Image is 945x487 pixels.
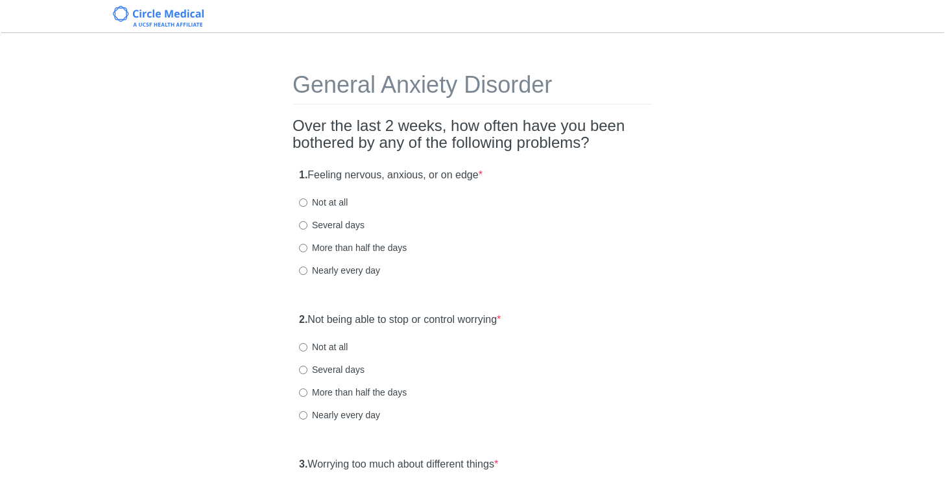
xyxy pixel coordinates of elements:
label: Several days [299,219,365,232]
h2: Over the last 2 weeks, how often have you been bothered by any of the following problems? [293,117,652,152]
label: Nearly every day [299,264,380,277]
input: Not at all [299,343,307,351]
strong: 2. [299,314,307,325]
input: Several days [299,366,307,374]
label: Feeling nervous, anxious, or on edge [299,168,483,183]
label: Not at all [299,340,348,353]
img: Circle Medical Logo [113,6,204,27]
input: Not at all [299,198,307,207]
strong: 3. [299,458,307,469]
input: More than half the days [299,244,307,252]
label: Not at all [299,196,348,209]
label: Several days [299,363,365,376]
input: Several days [299,221,307,230]
label: More than half the days [299,386,407,399]
input: Nearly every day [299,411,307,420]
strong: 1. [299,169,307,180]
label: Not being able to stop or control worrying [299,313,501,327]
input: Nearly every day [299,267,307,275]
label: More than half the days [299,241,407,254]
label: Worrying too much about different things [299,457,498,472]
input: More than half the days [299,388,307,397]
label: Nearly every day [299,409,380,422]
h1: General Anxiety Disorder [293,72,652,104]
